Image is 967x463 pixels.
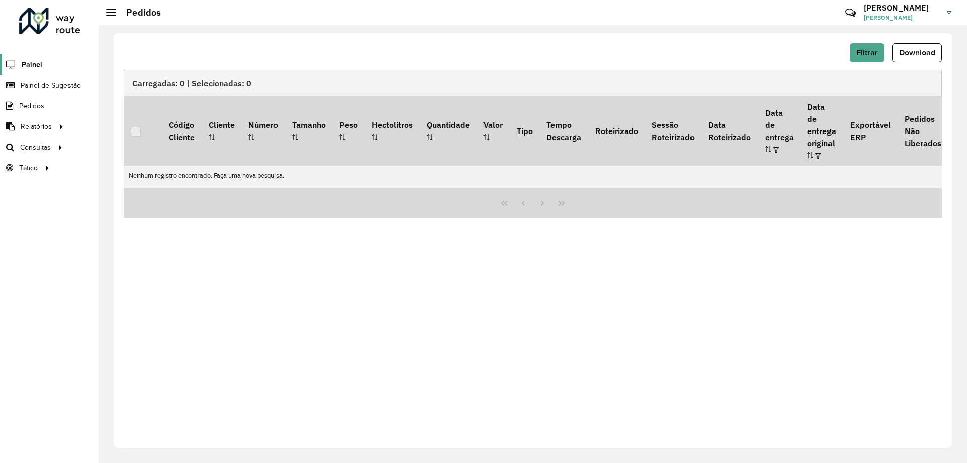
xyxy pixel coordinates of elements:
[801,96,843,165] th: Data de entrega original
[124,70,942,96] div: Carregadas: 0 | Selecionadas: 0
[897,96,948,165] th: Pedidos Não Liberados
[116,7,161,18] h2: Pedidos
[20,142,51,153] span: Consultas
[645,96,701,165] th: Sessão Roteirizado
[285,96,332,165] th: Tamanho
[840,2,861,24] a: Contato Rápido
[856,48,878,57] span: Filtrar
[477,96,510,165] th: Valor
[758,96,800,165] th: Data de entrega
[22,59,42,70] span: Painel
[539,96,588,165] th: Tempo Descarga
[864,3,939,13] h3: [PERSON_NAME]
[21,80,81,91] span: Painel de Sugestão
[19,163,38,173] span: Tático
[21,121,52,132] span: Relatórios
[899,48,935,57] span: Download
[702,96,758,165] th: Data Roteirizado
[892,43,942,62] button: Download
[850,43,884,62] button: Filtrar
[864,13,939,22] span: [PERSON_NAME]
[510,96,539,165] th: Tipo
[420,96,476,165] th: Quantidade
[162,96,201,165] th: Código Cliente
[588,96,645,165] th: Roteirizado
[242,96,285,165] th: Número
[843,96,897,165] th: Exportável ERP
[19,101,44,111] span: Pedidos
[332,96,364,165] th: Peso
[365,96,420,165] th: Hectolitros
[201,96,241,165] th: Cliente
